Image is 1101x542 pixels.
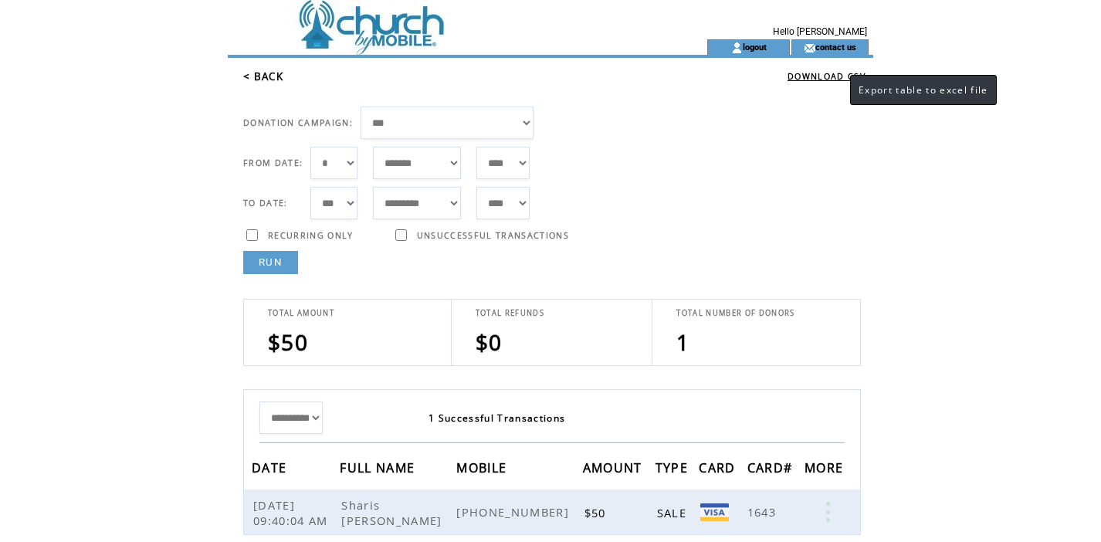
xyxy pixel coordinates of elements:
[476,327,503,357] span: $0
[731,42,743,54] img: account_icon.gif
[747,504,780,520] span: 1643
[243,251,298,274] a: RUN
[456,456,510,484] span: MOBILE
[340,456,418,484] span: FULL NAME
[456,462,510,472] a: MOBILE
[429,412,565,425] span: 1 Successful Transactions
[476,308,544,318] span: TOTAL REFUNDS
[268,230,354,241] span: RECURRING ONLY
[804,42,815,54] img: contact_us_icon.gif
[788,71,866,82] a: DOWNLOAD CSV
[700,503,729,521] img: Visa
[456,504,573,520] span: [PHONE_NUMBER]
[743,42,767,52] a: logout
[859,83,988,97] span: Export table to excel file
[253,497,332,528] span: [DATE] 09:40:04 AM
[268,308,334,318] span: TOTAL AMOUNT
[584,505,610,520] span: $50
[417,230,569,241] span: UNSUCCESSFUL TRANSACTIONS
[340,462,418,472] a: FULL NAME
[341,497,445,528] span: Sharis [PERSON_NAME]
[243,158,303,168] span: FROM DATE:
[252,462,290,472] a: DATE
[773,26,867,37] span: Hello [PERSON_NAME]
[583,456,646,484] span: AMOUNT
[656,462,692,472] a: TYPE
[243,198,288,208] span: TO DATE:
[243,69,283,83] a: < BACK
[583,462,646,472] a: AMOUNT
[699,456,739,484] span: CARD
[676,308,794,318] span: TOTAL NUMBER OF DONORS
[815,42,856,52] a: contact us
[747,456,797,484] span: CARD#
[699,462,739,472] a: CARD
[243,117,353,128] span: DONATION CAMPAIGN:
[657,505,690,520] span: SALE
[268,327,308,357] span: $50
[656,456,692,484] span: TYPE
[805,456,847,484] span: MORE
[676,327,689,357] span: 1
[252,456,290,484] span: DATE
[747,462,797,472] a: CARD#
